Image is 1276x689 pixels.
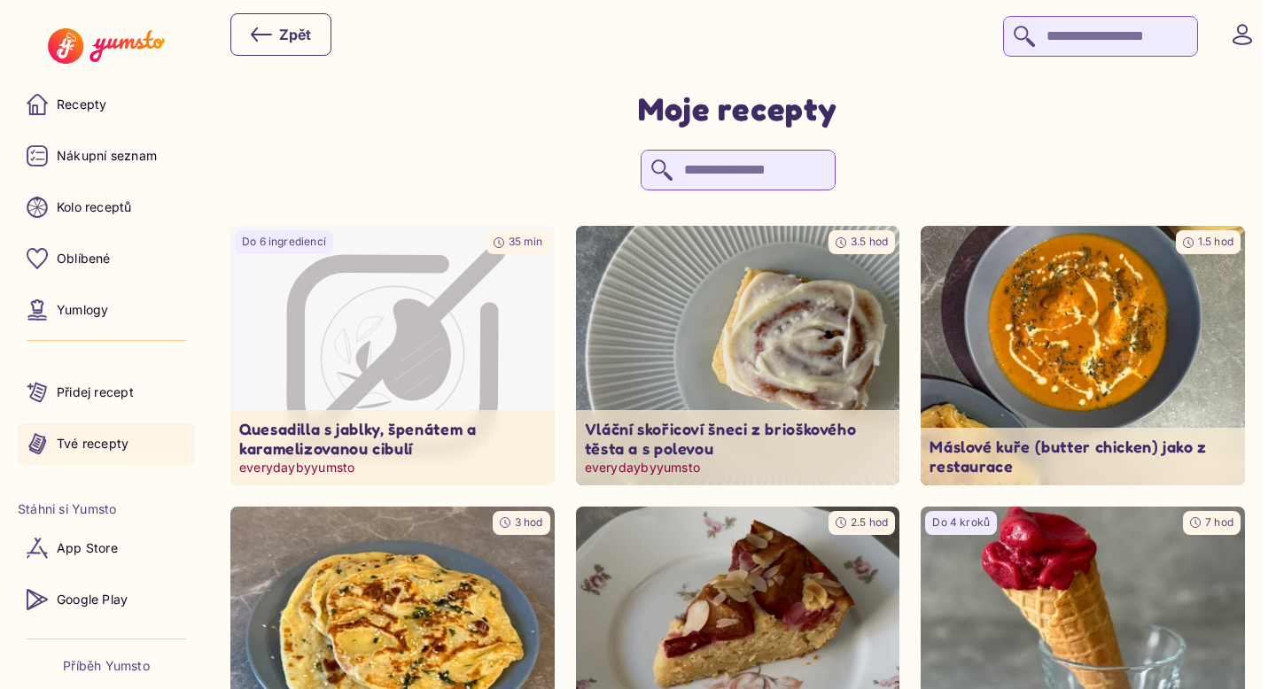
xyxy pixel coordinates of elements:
span: 3.5 hod [851,235,888,248]
a: Google Play [18,578,195,621]
span: 35 min [509,235,543,248]
p: Yumlogy [57,301,108,319]
a: Nákupní seznam [18,135,195,177]
p: App Store [57,539,118,557]
p: everydaybyyumsto [585,459,891,476]
a: Yumlogy [18,289,195,331]
h1: Moje recepty [638,89,837,128]
a: undefined1.5 hodMáslové kuře (butter chicken) jako z restaurace [921,226,1245,485]
span: 7 hod [1205,515,1233,529]
a: App Store [18,527,195,569]
a: Přidej recept [18,371,195,414]
p: Máslové kuře (butter chicken) jako z restaurace [930,437,1236,476]
p: Nákupní seznam [57,147,157,165]
span: 1.5 hod [1198,235,1233,248]
a: Recepty [18,83,195,126]
a: Image not availableDo 6 ingrediencí35 minQuesadilla s jablky, špenátem a karamelizovanou cibulíev... [230,226,555,485]
img: undefined [921,226,1245,485]
span: 2.5 hod [851,515,888,529]
li: Stáhni si Yumsto [18,500,195,518]
img: Yumsto logo [48,28,164,64]
a: Oblíbené [18,237,195,280]
a: Tvé recepty [18,422,195,465]
p: Vláční skořicoví šneci z brioškového těsta a s polevou [585,419,891,459]
p: Recepty [57,96,106,113]
p: Přidej recept [57,383,134,401]
div: Image not available [230,226,555,485]
img: undefined [576,226,900,485]
p: Tvé recepty [57,435,128,453]
p: Google Play [57,591,128,608]
a: Kolo receptů [18,186,195,228]
p: everydaybyyumsto [239,459,546,476]
div: Zpět [251,24,311,45]
p: Do 4 kroků [932,515,990,530]
p: Kolo receptů [57,198,132,216]
a: Příběh Yumsto [63,657,150,675]
p: Do 6 ingrediencí [242,235,326,250]
p: Quesadilla s jablky, špenátem a karamelizovanou cibulí [239,419,546,459]
button: Zpět [230,13,331,56]
span: 3 hod [515,515,543,529]
a: undefined3.5 hodVláční skořicoví šneci z brioškového těsta a s polevoueverydaybyyumsto [576,226,900,485]
p: Oblíbené [57,250,111,267]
